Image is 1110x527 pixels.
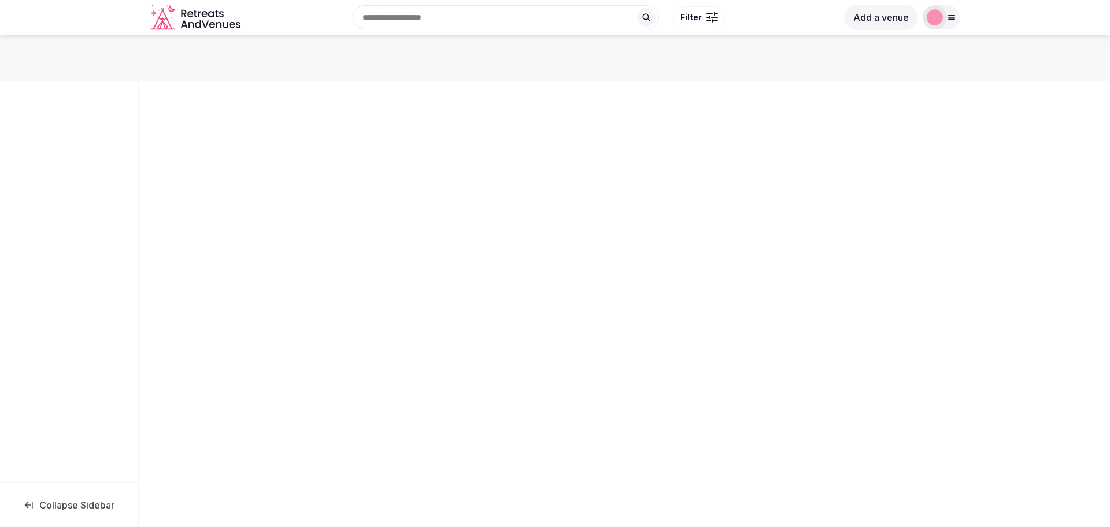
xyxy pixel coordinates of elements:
a: Visit the homepage [150,5,243,31]
img: jen-7867 [927,9,943,25]
svg: Retreats and Venues company logo [150,5,243,31]
a: Add a venue [844,12,918,23]
button: Collapse Sidebar [9,492,128,518]
button: Add a venue [844,5,918,30]
span: Collapse Sidebar [39,499,114,511]
span: Filter [680,12,702,23]
button: Filter [673,6,726,28]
